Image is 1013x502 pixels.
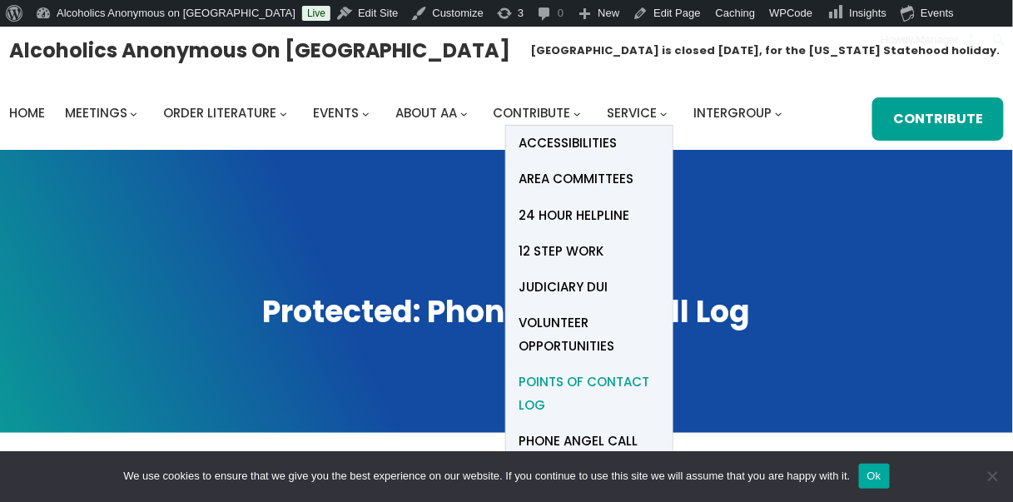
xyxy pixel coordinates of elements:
span: Intergroup [693,104,772,122]
button: Order Literature submenu [280,109,287,117]
span: Meetings [65,104,127,122]
a: 24 Hour Helpline [506,197,673,233]
a: Meetings [65,102,127,125]
button: Events submenu [362,109,370,117]
span: Events [313,104,359,122]
span: Home [9,104,45,122]
a: Alcoholics Anonymous on [GEOGRAPHIC_DATA] [9,32,511,68]
a: Area Committees [506,162,673,197]
span: Points of Contact Log [519,370,660,417]
button: Service submenu [660,109,668,117]
span: Judiciary DUI [519,276,608,299]
span: Volunteer Opportunities [519,311,660,358]
span: Phone Angel Call Log [519,430,660,476]
a: Contribute [872,97,1004,141]
span: Order Literature [163,104,276,122]
button: About AA submenu [460,109,468,117]
a: Volunteer Opportunities [506,305,673,364]
span: About AA [395,104,457,122]
a: 12 Step Work [506,233,673,269]
a: Points of Contact Log [506,364,673,423]
span: 24 Hour Helpline [519,204,629,227]
h1: [GEOGRAPHIC_DATA] is closed [DATE], for the [US_STATE] Statehood holiday. [531,42,1001,59]
a: Live [302,6,330,21]
span: Manager [916,33,959,46]
h1: Protected: Phone Angel Call Log [16,291,996,333]
a: Intergroup [693,102,772,125]
button: Ok [859,464,890,489]
a: Phone Angel Call Log [506,423,673,482]
span: No [984,468,1001,485]
button: Intergroup submenu [775,109,782,117]
a: Howdy, [875,27,987,53]
a: Service [607,102,657,125]
button: Meetings submenu [130,109,137,117]
span: 12 Step Work [519,240,603,263]
a: Contribute [494,102,571,125]
span: Insights [850,7,887,19]
span: Service [607,104,657,122]
nav: Intergroup [9,102,788,125]
span: We use cookies to ensure that we give you the best experience on our website. If you continue to ... [123,468,850,485]
button: Contribute submenu [574,109,581,117]
span: Area Committees [519,167,633,191]
a: Accessibilities [506,126,673,162]
span: Contribute [494,104,571,122]
a: About AA [395,102,457,125]
span: Accessibilities [519,132,617,155]
a: Events [313,102,359,125]
a: Home [9,102,45,125]
a: Judiciary DUI [506,269,673,305]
